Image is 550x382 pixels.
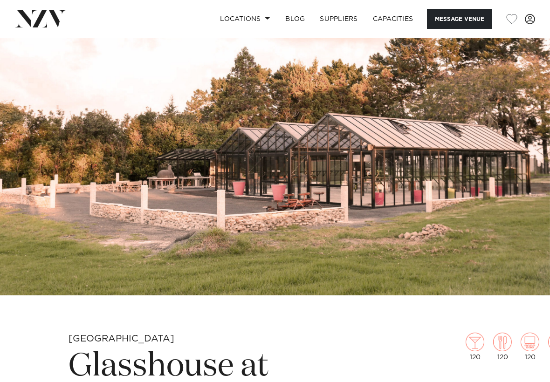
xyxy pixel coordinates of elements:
[521,333,539,361] div: 120
[521,333,539,351] img: theatre.png
[493,333,512,361] div: 120
[493,333,512,351] img: dining.png
[427,9,492,29] button: Message Venue
[466,333,484,361] div: 120
[69,334,174,343] small: [GEOGRAPHIC_DATA]
[365,9,421,29] a: Capacities
[15,10,66,27] img: nzv-logo.png
[278,9,312,29] a: BLOG
[312,9,365,29] a: SUPPLIERS
[213,9,278,29] a: Locations
[466,333,484,351] img: cocktail.png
